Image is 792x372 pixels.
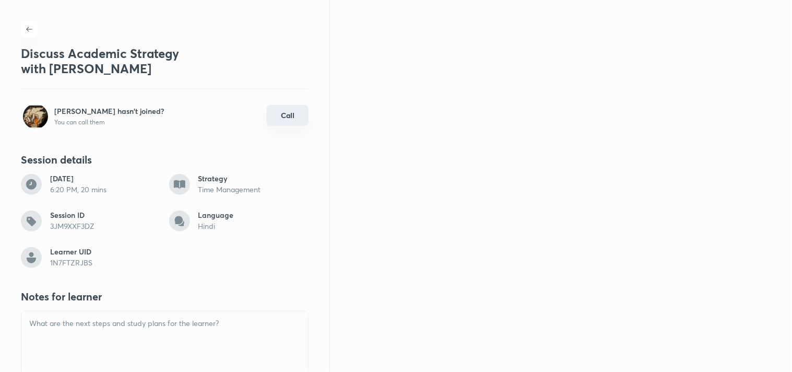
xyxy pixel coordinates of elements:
[54,118,258,127] h6: You can call them
[54,106,258,117] h6: [PERSON_NAME] hasn't joined?
[23,106,48,127] img: a830fdced4374b51a0679a2d4323f076.jpg
[21,247,42,268] img: learner
[198,185,309,194] h6: Time Management
[21,152,309,168] h4: Session details
[50,211,161,220] h6: Session ID
[21,46,181,76] h3: Discuss Academic Strategy with [PERSON_NAME]
[267,105,309,126] button: Call
[198,211,309,220] h6: Language
[198,222,309,231] h6: Hindi
[169,211,190,231] img: language
[50,258,161,268] h6: 1N7FTZRJBS
[50,174,161,183] h6: [DATE]
[198,174,309,183] h6: Strategy
[50,185,161,194] h6: 6:20 PM, 20 mins
[41,8,69,17] span: Support
[21,211,42,231] img: tag
[169,174,190,195] img: book
[21,174,42,195] img: clock
[21,289,102,305] h4: Notes for learner
[50,247,161,257] h6: Learner UID
[50,222,161,231] h6: 3JM9XXF3DZ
